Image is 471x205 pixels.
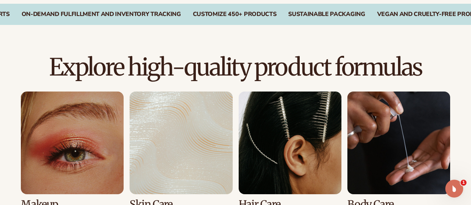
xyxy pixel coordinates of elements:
[21,55,450,80] h2: Explore high-quality product formulas
[461,180,467,186] span: 1
[193,11,277,18] div: CUSTOMIZE 450+ PRODUCTS
[22,11,181,18] div: On-Demand Fulfillment and Inventory Tracking
[288,11,365,18] div: SUSTAINABLE PACKAGING
[445,180,463,198] iframe: Intercom live chat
